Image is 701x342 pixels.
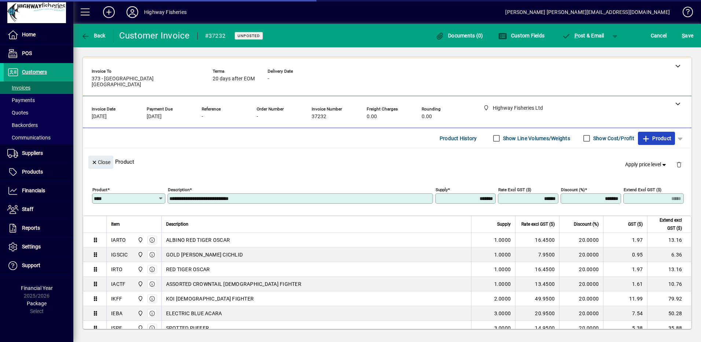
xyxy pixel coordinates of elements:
div: ISPF [111,324,122,332]
span: Customers [22,69,47,75]
span: P [575,33,578,39]
span: Quotes [7,110,28,116]
button: Product [638,132,675,145]
a: Staff [4,200,73,219]
span: - [202,114,203,120]
div: IEBA [111,310,122,317]
a: Support [4,256,73,275]
div: 16.4500 [520,266,555,273]
span: Highway Fisheries Ltd [136,324,144,332]
span: 2.0000 [494,295,511,302]
span: Backorders [7,122,38,128]
span: ost & Email [562,33,604,39]
span: ave [682,30,693,41]
a: POS [4,44,73,63]
mat-label: Extend excl GST ($) [624,187,661,192]
mat-label: Product [92,187,107,192]
a: Knowledge Base [677,1,692,25]
app-page-header-button: Back [73,29,114,42]
span: Suppliers [22,150,43,156]
span: Financial Year [21,285,53,291]
td: 20.0000 [559,277,603,291]
td: 0.95 [603,247,647,262]
span: Package [27,301,47,306]
button: Documents (0) [434,29,485,42]
a: Settings [4,238,73,256]
span: Highway Fisheries Ltd [136,251,144,259]
span: 1.0000 [494,236,511,244]
button: Profile [121,6,144,19]
span: ASSORTED CROWNTAIL [DEMOGRAPHIC_DATA] FIGHTER [166,280,301,288]
div: 13.4500 [520,280,555,288]
a: Products [4,163,73,181]
a: Payments [4,94,73,106]
div: Customer Invoice [119,30,190,41]
span: [DATE] [92,114,107,120]
span: Payments [7,97,35,103]
span: 373 - [GEOGRAPHIC_DATA] [GEOGRAPHIC_DATA] [92,76,202,88]
button: Post & Email [558,29,608,42]
mat-label: Supply [436,187,448,192]
button: Add [97,6,121,19]
span: Settings [22,244,41,250]
td: 50.28 [647,306,691,321]
a: Home [4,26,73,44]
td: 10.76 [647,277,691,291]
div: 16.4500 [520,236,555,244]
button: Product History [437,132,480,145]
td: 1.61 [603,277,647,291]
span: POS [22,50,32,56]
span: Highway Fisheries Ltd [136,309,144,317]
button: Save [680,29,695,42]
span: KOI [DEMOGRAPHIC_DATA] FIGHTER [166,295,254,302]
button: Back [79,29,107,42]
div: Product [83,148,691,175]
div: 14.9500 [520,324,555,332]
span: Discount (%) [574,220,599,228]
span: Close [91,156,110,168]
a: Financials [4,182,73,200]
a: Communications [4,131,73,144]
span: Reports [22,225,40,231]
span: 1.0000 [494,280,511,288]
td: 1.97 [603,233,647,247]
span: Highway Fisheries Ltd [136,265,144,273]
td: 20.0000 [559,306,603,321]
span: [DATE] [147,114,162,120]
app-page-header-button: Close [87,159,115,165]
span: Supply [497,220,511,228]
mat-label: Description [168,187,190,192]
td: 20.0000 [559,247,603,262]
div: IKFF [111,295,122,302]
span: - [257,114,258,120]
span: 3.0000 [494,324,511,332]
span: ELECTRIC BLUE ACARA [166,310,222,317]
span: Apply price level [625,161,668,168]
td: 5.38 [603,321,647,335]
span: Staff [22,206,33,212]
button: Cancel [649,29,669,42]
span: GST ($) [628,220,643,228]
div: IACTF [111,280,125,288]
div: #37232 [205,30,226,42]
td: 6.36 [647,247,691,262]
span: Description [166,220,188,228]
span: 0.00 [367,114,377,120]
td: 20.0000 [559,233,603,247]
div: IRTO [111,266,122,273]
span: 0.00 [422,114,432,120]
div: IARTO [111,236,126,244]
span: Back [81,33,106,39]
span: Communications [7,135,51,141]
span: Extend excl GST ($) [652,216,682,232]
td: 35.88 [647,321,691,335]
span: S [682,33,685,39]
label: Show Cost/Profit [592,135,634,142]
app-page-header-button: Delete [670,161,688,168]
span: 20 days after EOM [213,76,255,82]
span: Product [642,132,671,144]
button: Apply price level [622,158,671,171]
label: Show Line Volumes/Weights [502,135,570,142]
span: Rate excl GST ($) [521,220,555,228]
div: 7.9500 [520,251,555,258]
